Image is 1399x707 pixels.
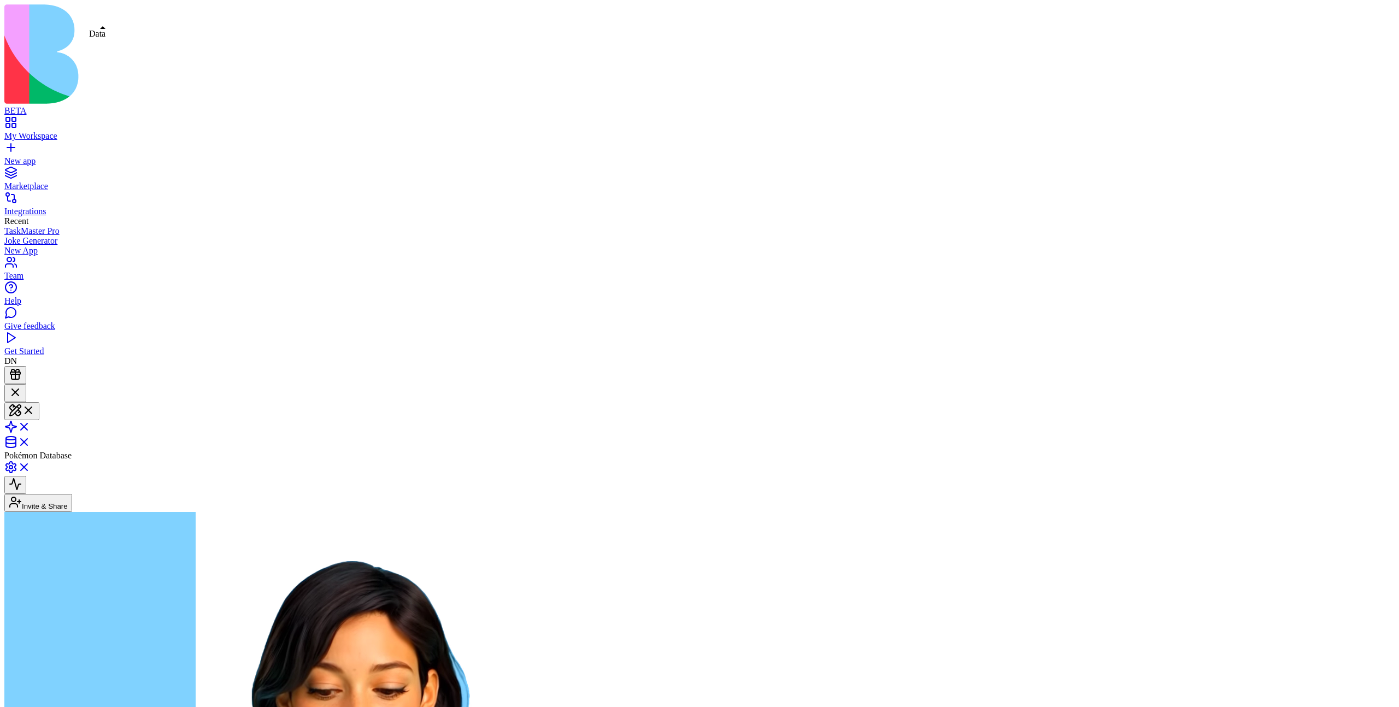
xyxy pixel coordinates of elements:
[4,346,1395,356] div: Get Started
[4,156,1395,166] div: New app
[4,286,1395,306] a: Help
[4,172,1395,191] a: Marketplace
[4,146,1395,166] a: New app
[4,321,1395,331] div: Give feedback
[4,207,1395,216] div: Integrations
[4,271,1395,281] div: Team
[4,296,1395,306] div: Help
[4,311,1395,331] a: Give feedback
[4,236,1395,246] a: Joke Generator
[4,261,1395,281] a: Team
[4,96,1395,116] a: BETA
[4,131,1395,141] div: My Workspace
[4,4,444,104] img: logo
[4,356,17,366] span: DN
[4,337,1395,356] a: Get Started
[4,216,28,226] span: Recent
[4,226,1395,236] a: TaskMaster Pro
[4,451,72,460] span: Pokémon Database
[4,494,72,512] button: Invite & Share
[4,106,1395,116] div: BETA
[4,197,1395,216] a: Integrations
[4,246,1395,256] a: New App
[4,121,1395,141] a: My Workspace
[89,29,105,39] div: Data
[4,181,1395,191] div: Marketplace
